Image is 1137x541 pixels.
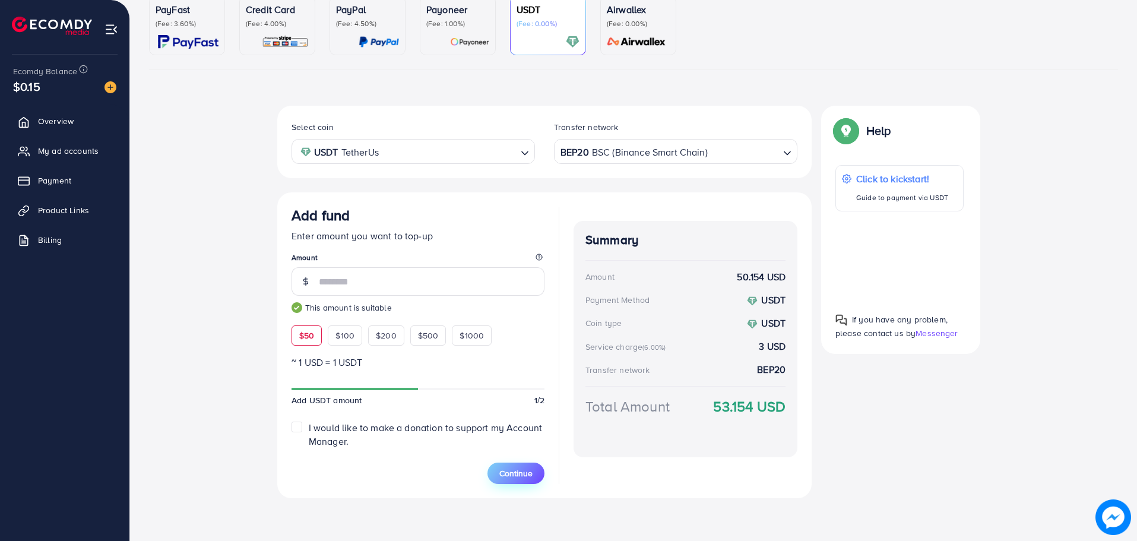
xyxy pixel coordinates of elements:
[450,35,489,49] img: card
[585,341,669,353] div: Service charge
[607,19,670,29] p: (Fee: 0.00%)
[292,302,544,314] small: This amount is suitable
[38,145,99,157] span: My ad accounts
[38,115,74,127] span: Overview
[300,147,311,157] img: coin
[104,81,116,93] img: image
[341,144,379,161] span: TetherUs
[426,2,489,17] p: Payoneer
[9,109,121,133] a: Overview
[426,19,489,29] p: (Fee: 1.00%)
[336,19,399,29] p: (Fee: 4.50%)
[642,343,666,352] small: (6.00%)
[9,228,121,252] a: Billing
[156,19,218,29] p: (Fee: 3.60%)
[13,65,77,77] span: Ecomdy Balance
[38,175,71,186] span: Payment
[747,319,758,330] img: coin
[585,233,786,248] h4: Summary
[554,121,619,133] label: Transfer network
[603,35,670,49] img: card
[246,19,309,29] p: (Fee: 4.00%)
[299,330,314,341] span: $50
[759,340,786,353] strong: 3 USD
[292,252,544,267] legend: Amount
[856,172,948,186] p: Click to kickstart!
[517,19,579,29] p: (Fee: 0.00%)
[335,330,354,341] span: $100
[585,396,670,417] div: Total Amount
[560,144,589,161] strong: BEP20
[460,330,484,341] span: $1000
[336,2,399,17] p: PayPal
[1095,499,1131,535] img: image
[292,121,334,133] label: Select coin
[292,139,535,163] div: Search for option
[747,296,758,306] img: coin
[761,293,786,306] strong: USDT
[382,143,516,161] input: Search for option
[9,198,121,222] a: Product Links
[607,2,670,17] p: Airwallex
[376,330,397,341] span: $200
[499,467,533,479] span: Continue
[585,364,650,376] div: Transfer network
[292,229,544,243] p: Enter amount you want to top-up
[292,302,302,313] img: guide
[585,271,615,283] div: Amount
[158,35,218,49] img: card
[292,394,362,406] span: Add USDT amount
[9,169,121,192] a: Payment
[592,144,708,161] span: BSC (Binance Smart Chain)
[585,317,622,329] div: Coin type
[156,2,218,17] p: PayFast
[761,317,786,330] strong: USDT
[487,463,544,484] button: Continue
[517,2,579,17] p: USDT
[737,270,786,284] strong: 50.154 USD
[38,234,62,246] span: Billing
[554,139,797,163] div: Search for option
[835,314,948,339] span: If you have any problem, please contact us by
[835,120,857,141] img: Popup guide
[9,139,121,163] a: My ad accounts
[916,327,958,339] span: Messenger
[856,191,948,205] p: Guide to payment via USDT
[713,396,786,417] strong: 53.154 USD
[309,421,542,448] span: I would like to make a donation to support my Account Manager.
[38,204,89,216] span: Product Links
[866,124,891,138] p: Help
[292,355,544,369] p: ~ 1 USD = 1 USDT
[262,35,309,49] img: card
[835,314,847,326] img: Popup guide
[709,143,778,161] input: Search for option
[359,35,399,49] img: card
[757,363,786,377] strong: BEP20
[246,2,309,17] p: Credit Card
[12,17,92,35] img: logo
[566,35,579,49] img: card
[534,394,544,406] span: 1/2
[292,207,350,224] h3: Add fund
[314,144,338,161] strong: USDT
[13,78,40,95] span: $0.15
[585,294,650,306] div: Payment Method
[104,23,118,36] img: menu
[418,330,439,341] span: $500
